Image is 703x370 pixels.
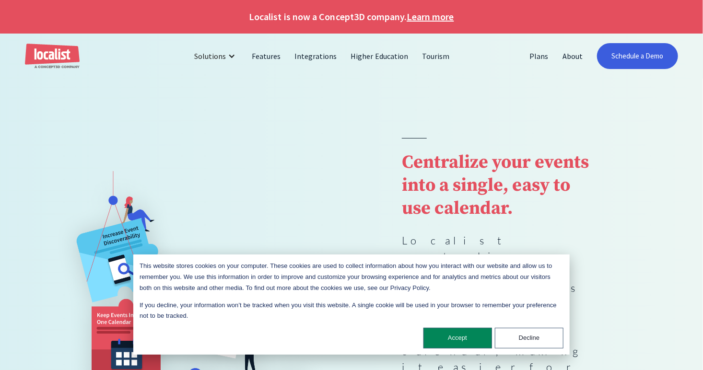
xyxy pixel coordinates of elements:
[194,50,226,62] div: Solutions
[495,328,563,348] button: Decline
[344,45,416,68] a: Higher Education
[140,300,563,322] p: If you decline, your information won’t be tracked when you visit this website. A single cookie wi...
[402,151,589,220] strong: Centralize your events into a single, easy to use calendar.
[140,261,563,293] p: This website stores cookies on your computer. These cookies are used to collect information about...
[523,45,556,68] a: Plans
[288,45,344,68] a: Integrations
[415,45,457,68] a: Tourism
[556,45,590,68] a: About
[133,254,570,355] div: Cookie banner
[25,44,80,69] a: home
[187,45,245,68] div: Solutions
[407,10,454,24] a: Learn more
[245,45,288,68] a: Features
[597,43,678,69] a: Schedule a Demo
[423,328,492,348] button: Accept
